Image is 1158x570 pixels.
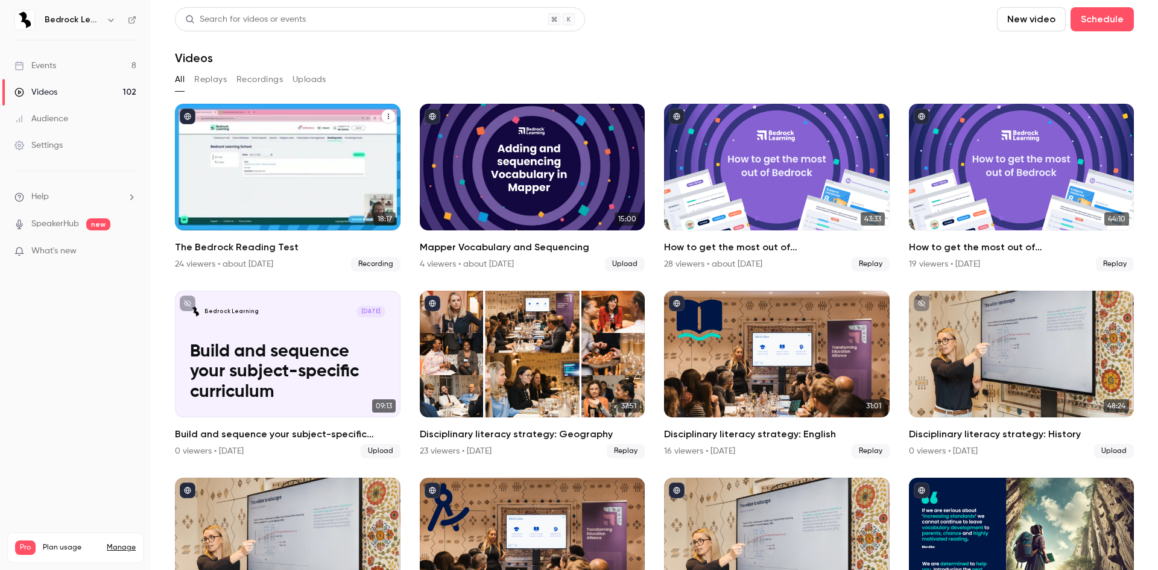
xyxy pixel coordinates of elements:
span: Recording [351,257,400,271]
div: 4 viewers • about [DATE] [420,258,514,270]
a: SpeakerHub [31,218,79,230]
span: Help [31,191,49,203]
span: Replay [852,444,890,458]
button: published [914,109,929,124]
span: 44:10 [1104,212,1129,226]
div: 24 viewers • about [DATE] [175,258,273,270]
h2: Build and sequence your subject-specific curriculum [175,427,400,442]
a: Build and sequence your subject-specific curriculumBedrock Learning[DATE]Build and sequence your ... [175,291,400,458]
div: 0 viewers • [DATE] [175,445,244,457]
span: 15:00 [615,212,640,226]
h2: The Bedrock Reading Test [175,240,400,255]
h2: Disciplinary literacy strategy: English [664,427,890,442]
li: Mapper Vocabulary and Sequencing [420,104,645,271]
button: published [425,296,440,311]
p: Build and sequence your subject-specific curriculum [190,342,385,403]
div: 28 viewers • about [DATE] [664,258,762,270]
span: 09:13 [372,399,396,413]
span: What's new [31,245,77,258]
li: The Bedrock Reading Test [175,104,400,271]
li: How to get the most out of Bedrock next academic year [909,104,1134,271]
button: published [180,109,195,124]
a: Manage [107,543,136,553]
a: 43:33How to get the most out of [GEOGRAPHIC_DATA] next academic year28 viewers • about [DATE]Replay [664,104,890,271]
span: Upload [1094,444,1134,458]
div: 16 viewers • [DATE] [664,445,735,457]
span: 43:33 [861,212,885,226]
button: published [669,483,685,498]
span: new [86,218,110,230]
img: Bedrock Learning [15,10,34,30]
button: published [180,483,195,498]
div: Search for videos or events [185,13,306,26]
button: Schedule [1071,7,1134,31]
span: 18:17 [374,212,396,226]
h2: Disciplinary literacy strategy: History [909,427,1134,442]
button: published [914,483,929,498]
li: Disciplinary literacy strategy: History [909,291,1134,458]
button: Replays [194,70,227,89]
a: 37:51Disciplinary literacy strategy: Geography23 viewers • [DATE]Replay [420,291,645,458]
div: Settings [14,139,63,151]
a: 15:00Mapper Vocabulary and Sequencing4 viewers • about [DATE]Upload [420,104,645,271]
span: Upload [361,444,400,458]
span: Replay [1096,257,1134,271]
div: Events [14,60,56,72]
button: Uploads [293,70,326,89]
span: Replay [607,444,645,458]
li: Disciplinary literacy strategy: English [664,291,890,458]
span: Plan usage [43,543,100,553]
span: [DATE] [356,306,385,317]
li: Build and sequence your subject-specific curriculum [175,291,400,458]
button: unpublished [914,296,929,311]
li: How to get the most out of Bedrock next academic year [664,104,890,271]
a: 31:01Disciplinary literacy strategy: English16 viewers • [DATE]Replay [664,291,890,458]
h1: Videos [175,51,213,65]
a: 18:17The Bedrock Reading Test24 viewers • about [DATE]Recording [175,104,400,271]
div: 23 viewers • [DATE] [420,445,492,457]
span: Upload [605,257,645,271]
button: published [425,483,440,498]
h2: How to get the most out of [GEOGRAPHIC_DATA] next academic year [664,240,890,255]
button: published [669,296,685,311]
button: published [669,109,685,124]
div: Audience [14,113,68,125]
span: Replay [852,257,890,271]
img: Build and sequence your subject-specific curriculum [190,306,201,317]
p: Bedrock Learning [204,308,259,315]
div: 19 viewers • [DATE] [909,258,980,270]
a: 44:10How to get the most out of [GEOGRAPHIC_DATA] next academic year19 viewers • [DATE]Replay [909,104,1134,271]
button: published [425,109,440,124]
span: Pro [15,540,36,555]
li: help-dropdown-opener [14,191,136,203]
h2: Mapper Vocabulary and Sequencing [420,240,645,255]
h6: Bedrock Learning [45,14,101,26]
button: unpublished [180,296,195,311]
button: All [175,70,185,89]
h2: How to get the most out of [GEOGRAPHIC_DATA] next academic year [909,240,1134,255]
span: 37:51 [618,399,640,413]
span: 31:01 [862,399,885,413]
div: 0 viewers • [DATE] [909,445,978,457]
li: Disciplinary literacy strategy: Geography [420,291,645,458]
span: 48:24 [1104,399,1129,413]
h2: Disciplinary literacy strategy: Geography [420,427,645,442]
iframe: Noticeable Trigger [122,246,136,257]
section: Videos [175,7,1134,563]
button: Recordings [236,70,283,89]
div: Videos [14,86,57,98]
a: 48:24Disciplinary literacy strategy: History0 viewers • [DATE]Upload [909,291,1134,458]
button: New video [997,7,1066,31]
